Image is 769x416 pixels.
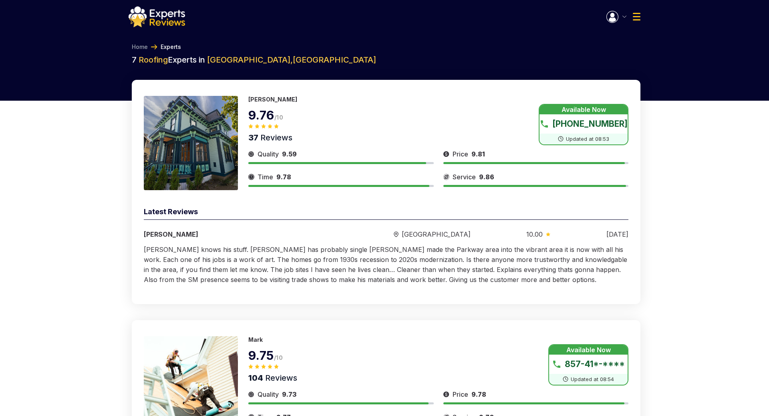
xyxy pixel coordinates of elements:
[132,54,640,65] h2: 7 Experts in
[263,373,297,383] span: Reviews
[453,149,468,159] span: Price
[144,229,338,239] div: [PERSON_NAME]
[258,133,292,142] span: Reviews
[276,173,291,181] span: 9.78
[248,108,274,122] span: 9.76
[282,150,297,158] span: 9.59
[248,96,297,103] p: [PERSON_NAME]
[129,6,185,27] img: logo
[274,354,283,361] span: /10
[606,11,618,23] img: Menu Icon
[443,149,449,159] img: slider icon
[394,231,399,237] img: slider icon
[258,172,273,182] span: Time
[248,149,254,159] img: slider icon
[258,149,279,159] span: Quality
[443,172,449,182] img: slider icon
[248,390,254,399] img: slider icon
[248,348,274,363] span: 9.75
[471,390,486,398] span: 9.78
[453,390,468,399] span: Price
[479,173,494,181] span: 9.86
[471,150,485,158] span: 9.81
[282,390,296,398] span: 9.73
[443,390,449,399] img: slider icon
[132,43,148,51] a: Home
[526,229,543,239] span: 10.00
[453,172,476,182] span: Service
[622,16,626,18] img: Menu Icon
[144,96,238,190] img: 175933056172119.jpeg
[248,373,263,383] span: 104
[402,229,471,239] span: [GEOGRAPHIC_DATA]
[248,336,263,343] p: Mark
[274,114,283,121] span: /10
[248,133,258,142] span: 37
[161,43,181,51] a: Experts
[606,229,628,239] div: [DATE]
[144,246,627,284] span: [PERSON_NAME] knows his stuff. [PERSON_NAME] has probably single [PERSON_NAME] made the Parkway a...
[144,206,628,220] div: Latest Reviews
[129,43,640,51] nav: Breadcrumb
[207,55,376,65] span: [GEOGRAPHIC_DATA] , [GEOGRAPHIC_DATA]
[139,55,168,65] span: Roofing
[248,172,254,182] img: slider icon
[258,390,279,399] span: Quality
[633,13,640,20] img: Menu Icon
[546,232,550,236] img: slider icon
